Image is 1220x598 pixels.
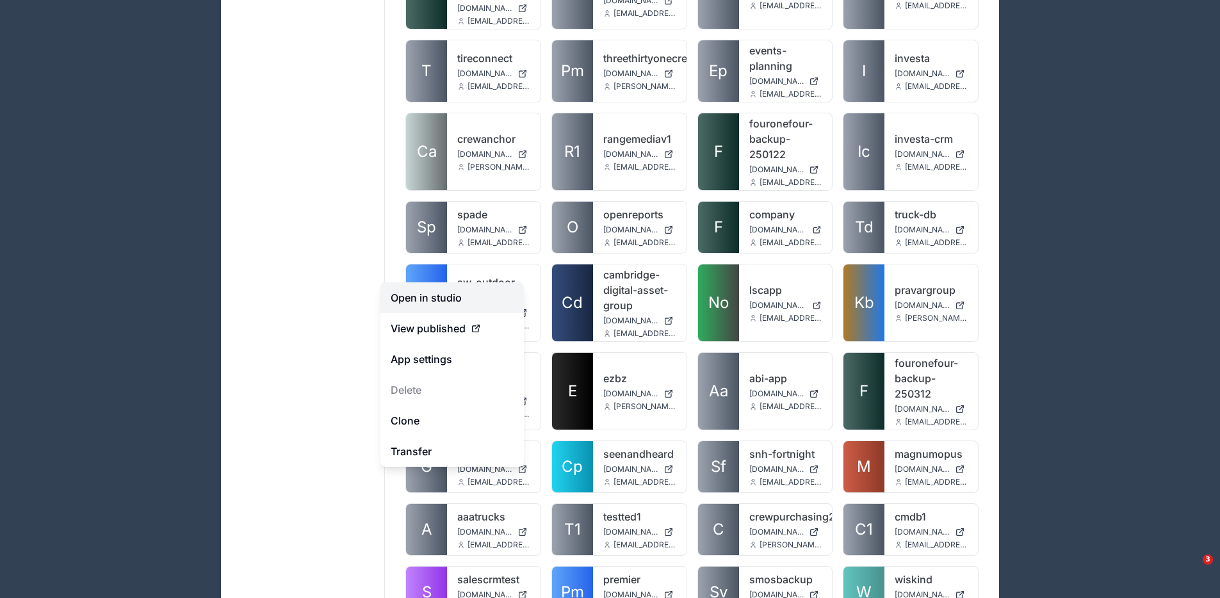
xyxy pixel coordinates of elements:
a: crewanchor [457,131,530,147]
a: I [843,40,884,102]
span: T [421,61,432,81]
a: Clone [380,405,524,436]
a: [DOMAIN_NAME] [457,464,530,474]
span: Ic [858,141,870,162]
span: [EMAIL_ADDRESS][DOMAIN_NAME] [760,313,822,323]
a: Transfer [380,436,524,467]
span: [EMAIL_ADDRESS][DOMAIN_NAME] [905,81,968,92]
span: [EMAIL_ADDRESS][DOMAIN_NAME] [468,238,530,248]
span: [EMAIL_ADDRESS][DOMAIN_NAME] [614,477,676,487]
span: [EMAIL_ADDRESS][DOMAIN_NAME] [614,162,676,172]
a: View published [380,313,524,344]
span: E [568,381,577,401]
a: [DOMAIN_NAME] [895,527,968,537]
a: [DOMAIN_NAME] [749,527,822,537]
a: [DOMAIN_NAME] [603,316,676,326]
span: [DOMAIN_NAME] [457,3,512,13]
a: fouronefour-backup-250312 [895,355,968,401]
span: Kb [854,293,874,313]
button: Delete [380,375,524,405]
a: G [406,441,447,492]
a: T1 [552,504,593,555]
span: [EMAIL_ADDRESS][DOMAIN_NAME] [760,401,822,412]
a: So [406,264,447,341]
a: Cp [552,441,593,492]
a: F [698,202,739,253]
span: [EMAIL_ADDRESS][DOMAIN_NAME] [905,238,968,248]
span: No [708,293,729,313]
span: [DOMAIN_NAME] [457,527,512,537]
a: Td [843,202,884,253]
span: Ca [417,141,437,162]
span: [DOMAIN_NAME] [749,165,804,175]
a: [DOMAIN_NAME] [895,149,968,159]
a: fouronefour-backup-250122 [749,116,822,162]
a: Aa [698,353,739,430]
a: lscapp [749,282,822,298]
a: [DOMAIN_NAME] [895,69,968,79]
a: salescrmtest [457,572,530,587]
a: Ep [698,40,739,102]
span: [EMAIL_ADDRESS][DOMAIN_NAME] [468,477,530,487]
span: T1 [564,519,581,540]
span: Pm [561,61,584,81]
span: [DOMAIN_NAME] [603,389,658,399]
a: [DOMAIN_NAME] [895,300,968,311]
span: F [714,141,723,162]
a: [DOMAIN_NAME] [749,76,822,86]
a: Open in studio [380,282,524,313]
a: Ca [406,113,447,190]
span: G [421,457,432,477]
a: C [698,504,739,555]
span: [DOMAIN_NAME] [603,69,658,79]
span: [EMAIL_ADDRESS][DOMAIN_NAME] [760,238,822,248]
span: Td [855,217,874,238]
span: [EMAIL_ADDRESS][DOMAIN_NAME] [614,8,676,19]
a: [DOMAIN_NAME] [457,3,530,13]
a: O [552,202,593,253]
a: [DOMAIN_NAME] [895,404,968,414]
span: [EMAIL_ADDRESS][DOMAIN_NAME] [905,1,968,11]
a: F [843,353,884,430]
a: sw-outdoor-advertising [457,275,530,305]
a: [DOMAIN_NAME] [603,389,676,399]
span: [EMAIL_ADDRESS][DOMAIN_NAME] [760,477,822,487]
span: C [713,519,724,540]
a: [DOMAIN_NAME] [749,165,822,175]
a: [DOMAIN_NAME] [457,149,530,159]
a: openreports [603,207,676,222]
a: company [749,207,822,222]
a: [DOMAIN_NAME] [895,464,968,474]
a: premier [603,572,676,587]
a: [DOMAIN_NAME] [457,527,530,537]
span: [DOMAIN_NAME] [895,404,950,414]
a: investa-crm [895,131,968,147]
a: Cd [552,264,593,341]
a: aaatrucks [457,509,530,524]
span: [DOMAIN_NAME] [895,300,950,311]
a: testted1 [603,509,676,524]
span: Sp [417,217,436,238]
a: [DOMAIN_NAME] [749,389,822,399]
a: Sp [406,202,447,253]
a: F [698,113,739,190]
span: [EMAIL_ADDRESS][DOMAIN_NAME] [614,540,676,550]
a: threethirtyonecreative [603,51,676,66]
span: F [859,381,868,401]
span: [DOMAIN_NAME] [603,149,658,159]
a: E [552,353,593,430]
a: Pm [552,40,593,102]
a: C1 [843,504,884,555]
a: T [406,40,447,102]
a: [DOMAIN_NAME] [749,300,822,311]
span: [DOMAIN_NAME] [749,527,804,537]
span: [EMAIL_ADDRESS][DOMAIN_NAME] [614,328,676,339]
a: cambridge-digital-asset-group [603,267,676,313]
a: [DOMAIN_NAME] [749,464,822,474]
a: No [698,264,739,341]
span: [DOMAIN_NAME] [457,225,512,235]
span: [PERSON_NAME][EMAIL_ADDRESS][DOMAIN_NAME] [614,81,676,92]
span: [EMAIL_ADDRESS][DOMAIN_NAME] [905,162,968,172]
span: Cd [562,293,583,313]
span: R1 [564,141,580,162]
